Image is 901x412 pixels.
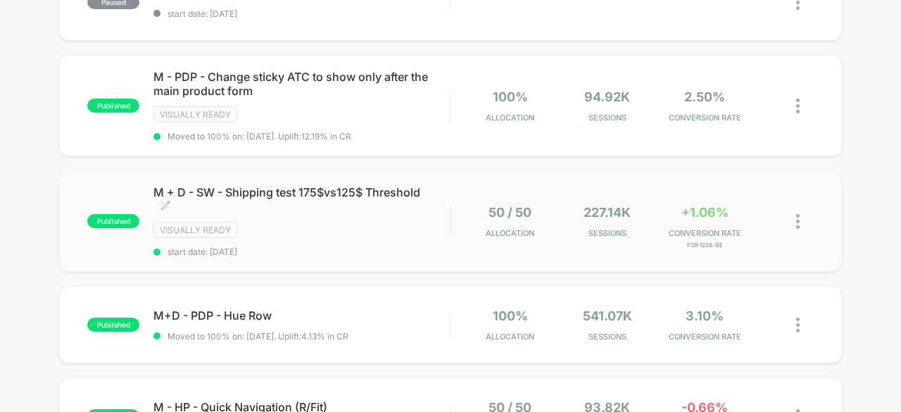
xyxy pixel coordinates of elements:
[493,89,528,104] span: 100%
[493,308,528,323] span: 100%
[153,70,450,98] span: M - PDP - Change sticky ATC to show only after the main product form
[153,308,450,323] span: M+D - PDP - Hue Row
[681,205,729,220] span: +1.06%
[796,318,800,332] img: close
[562,228,653,238] span: Sessions
[686,308,724,323] span: 3.10%
[87,318,139,332] span: published
[796,214,800,229] img: close
[684,89,725,104] span: 2.50%
[796,99,800,113] img: close
[153,222,237,238] span: Visually ready
[660,332,750,342] span: CONVERSION RATE
[153,106,237,123] span: Visually ready
[562,332,653,342] span: Sessions
[584,205,631,220] span: 227.14k
[486,332,534,342] span: Allocation
[562,113,653,123] span: Sessions
[660,242,750,249] span: for 125$-9$
[489,205,531,220] span: 50 / 50
[168,331,348,342] span: Moved to 100% on: [DATE] . Uplift: 4.13% in CR
[153,246,450,257] span: start date: [DATE]
[583,308,632,323] span: 541.07k
[486,113,534,123] span: Allocation
[87,214,139,228] span: published
[153,8,450,19] span: start date: [DATE]
[660,113,750,123] span: CONVERSION RATE
[87,99,139,113] span: published
[660,228,750,238] span: CONVERSION RATE
[486,228,534,238] span: Allocation
[584,89,630,104] span: 94.92k
[168,131,351,142] span: Moved to 100% on: [DATE] . Uplift: 12.19% in CR
[153,185,450,213] span: M + D - SW - Shipping test 175$vs125$ Threshold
